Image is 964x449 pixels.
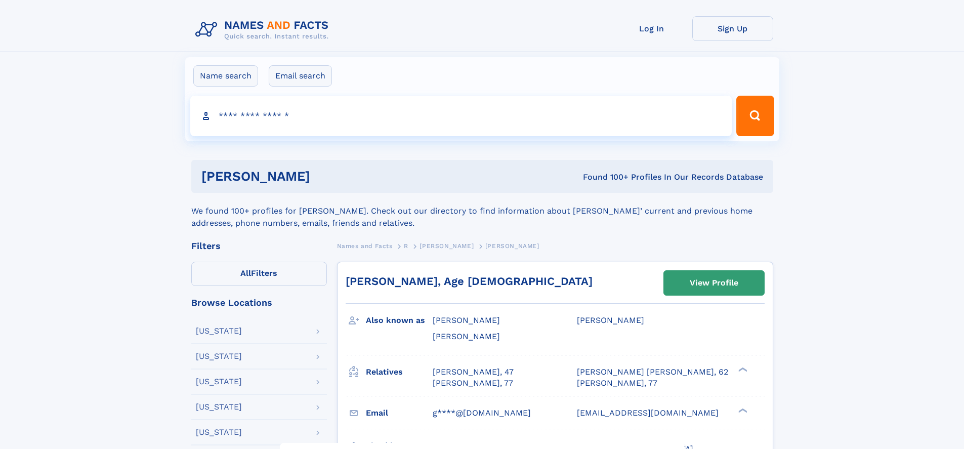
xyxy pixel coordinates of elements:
[191,241,327,251] div: Filters
[366,363,433,381] h3: Relatives
[196,352,242,360] div: [US_STATE]
[337,239,393,252] a: Names and Facts
[611,16,692,41] a: Log In
[577,408,719,418] span: [EMAIL_ADDRESS][DOMAIN_NAME]
[485,242,539,250] span: [PERSON_NAME]
[577,378,657,389] a: [PERSON_NAME], 77
[736,366,748,373] div: ❯
[366,404,433,422] h3: Email
[433,366,514,378] a: [PERSON_NAME], 47
[690,271,738,295] div: View Profile
[404,239,408,252] a: R
[196,403,242,411] div: [US_STATE]
[196,428,242,436] div: [US_STATE]
[269,65,332,87] label: Email search
[577,366,728,378] a: [PERSON_NAME] [PERSON_NAME], 62
[420,242,474,250] span: [PERSON_NAME]
[433,332,500,341] span: [PERSON_NAME]
[446,172,763,183] div: Found 100+ Profiles In Our Records Database
[404,242,408,250] span: R
[736,407,748,414] div: ❯
[191,262,327,286] label: Filters
[577,315,644,325] span: [PERSON_NAME]
[736,96,774,136] button: Search Button
[191,16,337,44] img: Logo Names and Facts
[433,315,500,325] span: [PERSON_NAME]
[664,271,764,295] a: View Profile
[193,65,258,87] label: Name search
[196,378,242,386] div: [US_STATE]
[346,275,593,288] a: [PERSON_NAME], Age [DEMOGRAPHIC_DATA]
[201,170,447,183] h1: [PERSON_NAME]
[366,312,433,329] h3: Also known as
[191,298,327,307] div: Browse Locations
[240,268,251,278] span: All
[433,378,513,389] a: [PERSON_NAME], 77
[191,193,773,229] div: We found 100+ profiles for [PERSON_NAME]. Check out our directory to find information about [PERS...
[420,239,474,252] a: [PERSON_NAME]
[196,327,242,335] div: [US_STATE]
[190,96,732,136] input: search input
[692,16,773,41] a: Sign Up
